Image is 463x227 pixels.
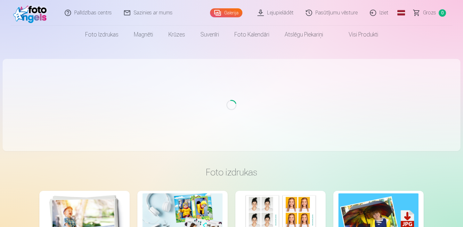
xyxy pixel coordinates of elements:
a: Atslēgu piekariņi [277,26,331,44]
a: Magnēti [126,26,161,44]
span: 0 [439,9,446,17]
span: Grozs [423,9,436,17]
img: /fa1 [13,3,50,23]
a: Visi produkti [331,26,386,44]
a: Foto kalendāri [227,26,277,44]
a: Foto izdrukas [77,26,126,44]
a: Suvenīri [193,26,227,44]
h3: Foto izdrukas [45,166,418,178]
a: Galerija [210,8,242,17]
a: Krūzes [161,26,193,44]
